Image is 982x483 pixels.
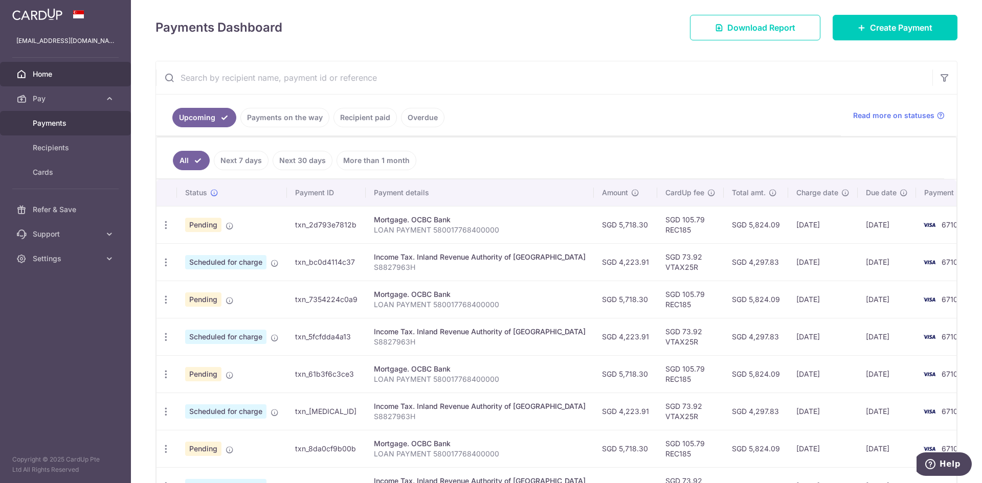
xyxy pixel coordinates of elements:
span: Scheduled for charge [185,255,266,269]
td: [DATE] [858,355,916,393]
td: SGD 5,824.09 [724,355,788,393]
a: Upcoming [172,108,236,127]
td: [DATE] [788,430,858,467]
span: Pending [185,218,221,232]
td: SGD 105.79 REC185 [657,281,724,318]
iframe: Opens a widget where you can find more information [917,452,972,478]
span: Scheduled for charge [185,404,266,419]
td: [DATE] [858,318,916,355]
p: LOAN PAYMENT 580017768400000 [374,300,586,310]
span: Total amt. [732,188,766,198]
td: txn_7354224c0a9 [287,281,366,318]
a: Download Report [690,15,820,40]
td: [DATE] [788,393,858,430]
td: SGD 4,223.91 [594,318,657,355]
a: Overdue [401,108,444,127]
span: Scheduled for charge [185,330,266,344]
span: 6710 [942,444,958,453]
span: Payments [33,118,100,128]
td: SGD 73.92 VTAX25R [657,243,724,281]
td: SGD 5,824.09 [724,281,788,318]
td: txn_[MEDICAL_ID] [287,393,366,430]
td: SGD 5,824.09 [724,206,788,243]
span: Cards [33,167,100,177]
img: Bank Card [919,443,940,455]
td: SGD 4,297.83 [724,393,788,430]
img: Bank Card [919,405,940,418]
td: SGD 73.92 VTAX25R [657,318,724,355]
span: Refer & Save [33,204,100,215]
td: [DATE] [858,243,916,281]
span: Create Payment [870,21,932,34]
p: [EMAIL_ADDRESS][DOMAIN_NAME] [16,36,115,46]
h4: Payments Dashboard [155,18,282,37]
td: SGD 4,297.83 [724,318,788,355]
span: Status [185,188,207,198]
span: Due date [866,188,897,198]
img: Bank Card [919,368,940,380]
td: txn_2d793e7812b [287,206,366,243]
span: Pending [185,292,221,307]
div: Income Tax. Inland Revenue Authority of [GEOGRAPHIC_DATA] [374,327,586,337]
th: Payment details [366,179,594,206]
span: 6710 [942,295,958,304]
td: SGD 73.92 VTAX25R [657,393,724,430]
span: Amount [602,188,628,198]
span: Read more on statuses [853,110,934,121]
p: LOAN PAYMENT 580017768400000 [374,374,586,384]
div: Mortgage. OCBC Bank [374,215,586,225]
span: Pay [33,94,100,104]
td: [DATE] [788,281,858,318]
span: Recipients [33,143,100,153]
td: [DATE] [788,318,858,355]
td: [DATE] [788,355,858,393]
input: Search by recipient name, payment id or reference [156,61,932,94]
p: S8827963H [374,337,586,347]
img: Bank Card [919,219,940,231]
div: Mortgage. OCBC Bank [374,364,586,374]
a: All [173,151,210,170]
td: SGD 5,718.30 [594,355,657,393]
div: Income Tax. Inland Revenue Authority of [GEOGRAPHIC_DATA] [374,252,586,262]
img: CardUp [12,8,62,20]
span: 6710 [942,370,958,378]
td: SGD 5,824.09 [724,430,788,467]
td: [DATE] [788,206,858,243]
img: Bank Card [919,256,940,268]
span: Download Report [727,21,795,34]
p: LOAN PAYMENT 580017768400000 [374,225,586,235]
a: Create Payment [833,15,957,40]
p: LOAN PAYMENT 580017768400000 [374,449,586,459]
a: Recipient paid [333,108,397,127]
td: SGD 105.79 REC185 [657,206,724,243]
div: Mortgage. OCBC Bank [374,289,586,300]
td: txn_5fcfdda4a13 [287,318,366,355]
td: SGD 4,223.91 [594,393,657,430]
td: SGD 5,718.30 [594,430,657,467]
span: 6710 [942,407,958,416]
img: Bank Card [919,293,940,306]
a: More than 1 month [337,151,416,170]
td: txn_bc0d4114c37 [287,243,366,281]
p: S8827963H [374,262,586,272]
td: txn_61b3f6c3ce3 [287,355,366,393]
a: Next 7 days [214,151,269,170]
p: S8827963H [374,411,586,422]
td: SGD 4,297.83 [724,243,788,281]
td: [DATE] [858,430,916,467]
a: Payments on the way [240,108,329,127]
div: Mortgage. OCBC Bank [374,439,586,449]
td: [DATE] [858,206,916,243]
th: Payment ID [287,179,366,206]
span: Support [33,229,100,239]
span: Settings [33,254,100,264]
a: Next 30 days [273,151,332,170]
td: [DATE] [858,281,916,318]
span: 6710 [942,332,958,341]
span: 6710 [942,258,958,266]
td: SGD 5,718.30 [594,281,657,318]
span: Home [33,69,100,79]
span: Pending [185,367,221,381]
div: Income Tax. Inland Revenue Authority of [GEOGRAPHIC_DATA] [374,401,586,411]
